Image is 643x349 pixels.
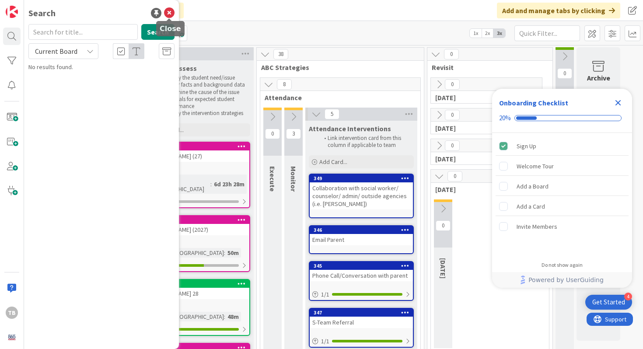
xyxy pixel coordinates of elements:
[150,281,249,287] div: 1560
[592,298,625,307] div: Get Started
[261,63,413,72] span: ABC Strategies
[225,248,241,258] div: 50m
[224,248,225,258] span: :
[224,312,225,321] span: :
[146,280,249,288] div: 1560
[265,129,280,139] span: 0
[309,261,414,301] a: 345Phone Call/Conversation with parent1/1
[210,179,212,189] span: :
[156,110,249,117] li: Identify the intervention strategies
[528,275,604,285] span: Powered by UserGuiding
[319,135,412,149] li: Link intervention card from this column if applicable to team
[310,309,413,328] div: 347S-Team Referral
[314,227,413,233] div: 346
[310,336,413,347] div: 1/1
[310,234,413,245] div: Email Parent
[499,98,568,108] div: Onboarding Checklist
[160,24,181,33] h5: Close
[496,157,629,176] div: Welcome Tour is incomplete.
[310,262,413,270] div: 345
[150,143,249,150] div: 828
[265,93,409,102] span: Attendance
[146,143,249,162] div: 828[PERSON_NAME] (27)
[310,270,413,281] div: Phone Call/Conversation with parent
[470,29,482,38] span: 1x
[435,185,538,194] span: November 2025
[145,142,250,208] a: 828[PERSON_NAME] (27)Time in [GEOGRAPHIC_DATA]:6d 23h 28m0/1
[435,93,531,102] span: August 2025
[496,217,629,236] div: Invite Members is incomplete.
[225,312,241,321] div: 48m
[497,3,620,18] div: Add and manage tabs by clicking
[496,272,628,288] a: Powered by UserGuiding
[517,141,536,151] div: Sign Up
[35,47,77,56] span: Current Board
[212,179,247,189] div: 6d 23h 28m
[28,7,56,20] div: Search
[146,324,249,335] div: 1/1
[28,24,138,40] input: Search for title...
[624,293,632,300] div: 4
[310,174,413,182] div: 349
[611,96,625,110] div: Close Checklist
[517,161,554,171] div: Welcome Tour
[314,263,413,269] div: 345
[436,220,451,231] span: 0
[149,312,224,321] div: Time in [GEOGRAPHIC_DATA]
[514,25,580,41] input: Quick Filter...
[542,262,583,269] div: Do not show again
[289,166,298,192] span: Monitor
[150,217,249,223] div: 59
[310,317,413,328] div: S-Team Referral
[585,295,632,310] div: Open Get Started checklist, remaining modules: 4
[309,174,414,218] a: 349Collaboration with social worker/ counselor/ admin/ outside agencies (i.e. [PERSON_NAME])
[273,49,288,59] span: 38
[587,73,610,83] div: Archive
[141,24,175,40] button: Search
[517,181,549,192] div: Add a Board
[482,29,493,38] span: 2x
[557,68,572,79] span: 0
[146,150,249,162] div: [PERSON_NAME] (27)
[445,140,460,151] span: 0
[146,216,249,235] div: 59[PERSON_NAME] (2027)
[146,224,249,235] div: [PERSON_NAME] (2027)
[309,308,414,348] a: 347S-Team Referral1/1
[310,226,413,245] div: 346Email Parent
[321,337,329,346] span: 1 / 1
[309,225,414,254] a: 346Email Parent
[145,279,250,336] a: 1560[PERSON_NAME] 28Time in [GEOGRAPHIC_DATA]:48m1/1
[310,309,413,317] div: 347
[309,124,391,133] span: Attendance Interventions
[492,89,632,288] div: Checklist Container
[6,331,18,343] img: avatar
[493,29,505,38] span: 3x
[445,79,460,90] span: 0
[499,114,625,122] div: Checklist progress: 20%
[439,258,447,279] span: November 2025
[319,158,347,166] span: Add Card...
[156,81,249,88] li: Gather facts and background data
[6,307,18,319] div: TB
[310,289,413,300] div: 1/1
[146,280,249,299] div: 1560[PERSON_NAME] 28
[310,226,413,234] div: 346
[447,171,462,181] span: 0
[18,1,40,12] span: Support
[496,177,629,196] div: Add a Board is incomplete.
[492,133,632,256] div: Checklist items
[286,129,301,139] span: 3
[310,262,413,281] div: 345Phone Call/Conversation with parent
[321,290,329,299] span: 1 / 1
[496,197,629,216] div: Add a Card is incomplete.
[310,182,413,209] div: Collaboration with social worker/ counselor/ admin/ outside agencies (i.e. [PERSON_NAME])
[325,109,339,119] span: 5
[496,136,629,156] div: Sign Up is complete.
[517,201,545,212] div: Add a Card
[499,114,511,122] div: 20%
[277,79,292,90] span: 8
[156,74,249,81] li: Identify the student need/issue
[492,272,632,288] div: Footer
[145,215,250,272] a: 59[PERSON_NAME] (2027)Time in [GEOGRAPHIC_DATA]:50m2/4
[28,63,175,72] div: No results found.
